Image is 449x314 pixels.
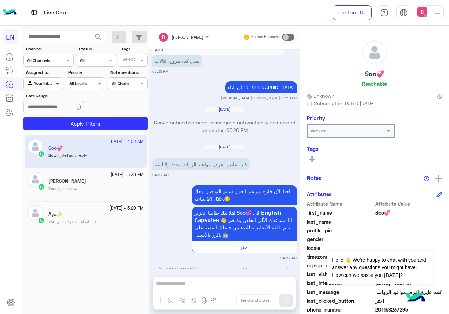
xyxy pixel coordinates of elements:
[363,41,387,64] img: defaultAdmin.png
[375,297,442,305] span: اختر
[48,219,55,224] span: You
[56,219,97,224] span: قدر اساعد حضرتك ازي
[307,209,374,216] span: first_name
[333,5,372,20] a: Contact Us
[365,70,384,78] h5: Soo💞
[56,186,78,191] span: اساعدك ازي
[152,266,297,281] p: [PERSON_NAME] Ecapsules assigned the conversation to [PERSON_NAME]
[307,297,374,305] span: last_clicked_button
[44,8,68,18] p: Live Chat
[311,128,326,133] b: Not Set
[152,172,169,178] small: 04:57 AM
[375,306,442,313] span: 201158237295
[172,34,203,40] span: [PERSON_NAME]
[307,175,321,181] h6: Notes
[94,33,102,41] span: search
[403,286,428,310] img: hulul-logo.png
[226,127,248,133] span: 06:20 PM
[27,205,43,221] img: defaultAdmin.png
[307,262,374,269] span: signup_date
[307,218,374,225] span: last_name
[48,186,56,191] b: :
[307,236,374,243] span: gender
[152,158,250,170] p: 17/8/2025, 4:57 AM
[307,227,374,234] span: profile_pic
[205,107,244,112] h6: [DATE]
[307,306,374,313] span: phone_number
[90,31,107,46] button: search
[377,5,391,20] a: tab
[307,279,374,287] span: last_interaction
[375,200,442,208] span: Attribute Value
[38,217,45,224] img: WhatsApp
[26,93,105,99] label: Date Range
[307,288,374,296] span: last_message
[110,172,144,178] small: [DATE] - 7:41 PM
[68,69,105,76] label: Priority
[400,9,408,17] img: tab
[79,46,115,52] label: Status
[307,271,374,278] span: last_visited_flow
[280,255,297,261] small: 04:57 AM
[152,119,297,134] p: Conversation has been unassigned automatically and closed by system
[375,288,442,296] span: كنت عايزة اعرف مواعيد الرواند اتحدد ولا لسه
[307,244,374,252] span: locale
[3,29,18,44] div: EN
[225,81,297,93] p: 2/8/2025, 8:18 PM
[307,253,374,260] span: timezone
[307,146,442,152] h6: Tags
[307,92,334,99] span: Unknown
[121,56,135,64] div: Select
[26,69,62,76] label: Assigned to:
[380,9,388,17] img: tab
[48,178,86,184] h5: Salma Ibraheem
[27,172,43,187] img: defaultAdmin.png
[205,145,244,149] h6: [DATE]
[221,95,297,101] small: [MEDICAL_DATA][PERSON_NAME] 08:18 PM
[110,69,147,76] label: Note mentions
[375,209,442,216] span: Soo💞
[152,55,202,67] p: 2/8/2025, 7:39 PM
[121,46,147,52] label: Tags
[23,117,148,130] button: Apply Filters
[236,294,273,306] button: Send and close
[48,219,56,224] b: :
[424,176,429,181] img: notes
[26,46,73,52] label: Channel:
[38,183,45,190] img: WhatsApp
[251,34,281,40] small: Human Handover
[307,115,325,121] h6: Priority
[192,207,297,241] p: 17/8/2025, 4:57 AM
[48,186,55,191] span: You
[3,5,17,20] img: Logo
[327,251,432,284] span: Hello!👋 We're happy to chat with you and answer any questions you might have. How can we assist y...
[435,175,442,182] img: add
[362,81,387,87] h6: Reachable
[417,7,427,17] img: userImage
[109,205,144,212] small: [DATE] - 5:20 PM
[307,191,332,197] h6: Attributes
[152,69,168,74] small: 07:39 PM
[48,211,63,217] h5: Aya✨
[192,185,297,205] p: 17/8/2025, 4:57 AM
[314,99,375,107] span: Subscription Date : [DATE]
[30,8,39,17] img: tab
[433,8,442,17] img: profile
[307,200,374,208] span: Attribute Name
[240,244,249,250] span: اختر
